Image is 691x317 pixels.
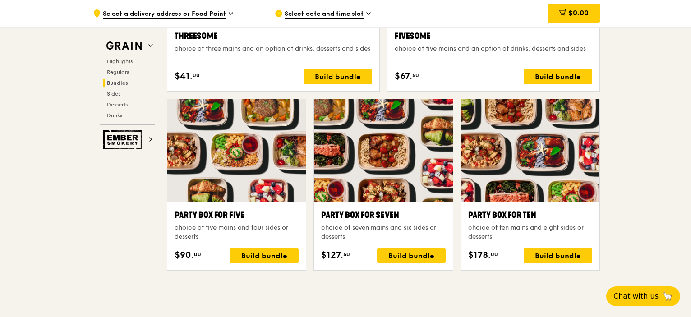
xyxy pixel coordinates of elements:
div: Party Box for Seven [321,209,445,221]
span: Highlights [107,58,133,64]
span: 🦙 [662,291,673,302]
span: Desserts [107,101,128,108]
span: Sides [107,91,120,97]
div: Fivesome [395,30,592,42]
span: Select date and time slot [285,9,364,19]
button: Chat with us🦙 [606,286,680,306]
div: choice of seven mains and six sides or desserts [321,223,445,241]
div: Build bundle [230,248,299,263]
div: choice of five mains and four sides or desserts [175,223,299,241]
span: Select a delivery address or Food Point [103,9,226,19]
span: $90. [175,248,194,262]
span: $178. [468,248,491,262]
div: Build bundle [304,69,372,84]
div: Build bundle [524,248,592,263]
div: Party Box for Five [175,209,299,221]
span: Drinks [107,112,122,119]
div: Build bundle [524,69,592,84]
span: $41. [175,69,193,83]
span: Regulars [107,69,129,75]
img: Ember Smokery web logo [103,130,145,149]
span: 00 [194,251,201,258]
span: Chat with us [613,291,659,302]
span: $127. [321,248,343,262]
span: 50 [412,72,419,79]
div: Build bundle [377,248,446,263]
span: 00 [491,251,498,258]
img: Grain web logo [103,38,145,54]
div: Party Box for Ten [468,209,592,221]
span: $67. [395,69,412,83]
span: Bundles [107,80,128,86]
span: 00 [193,72,200,79]
span: $0.00 [568,9,589,17]
div: choice of five mains and an option of drinks, desserts and sides [395,44,592,53]
div: choice of ten mains and eight sides or desserts [468,223,592,241]
div: Threesome [175,30,372,42]
div: choice of three mains and an option of drinks, desserts and sides [175,44,372,53]
span: 50 [343,251,350,258]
